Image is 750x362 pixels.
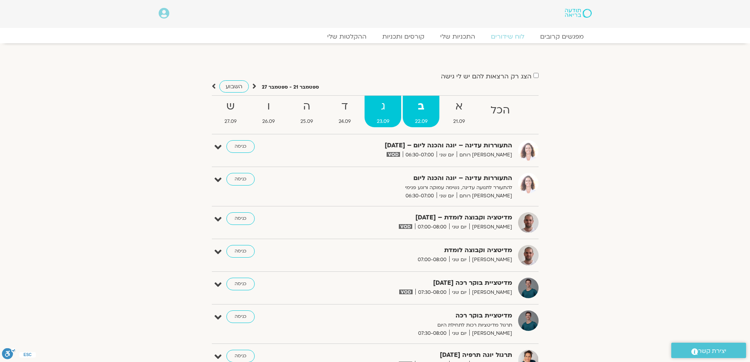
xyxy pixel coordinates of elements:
a: השבוע [219,80,249,93]
img: vodicon [399,224,412,229]
strong: ה [289,98,325,115]
span: יום שני [437,192,457,200]
span: יום שני [449,329,469,338]
span: 07:30-08:00 [415,288,449,297]
span: [PERSON_NAME] רוחם [457,192,512,200]
strong: הכל [478,102,522,119]
a: קורסים ותכניות [374,33,432,41]
nav: Menu [159,33,592,41]
strong: מדיטציה וקבוצה לומדת [319,245,512,256]
a: כניסה [226,212,255,225]
a: ד24.09 [327,96,363,127]
span: 06:30-07:00 [403,151,437,159]
span: יצירת קשר [698,346,726,356]
strong: ו [250,98,287,115]
a: ה25.09 [289,96,325,127]
span: [PERSON_NAME] [469,223,512,231]
p: להתעורר לתנועה עדינה, נשימה עמוקה ורוגע פנימי [319,184,512,192]
span: [PERSON_NAME] רוחם [457,151,512,159]
span: 22.09 [403,117,439,126]
a: א21.09 [441,96,477,127]
a: כניסה [226,310,255,323]
span: יום שני [449,256,469,264]
span: 26.09 [250,117,287,126]
span: 21.09 [441,117,477,126]
a: ו26.09 [250,96,287,127]
span: יום שני [449,288,469,297]
label: הצג רק הרצאות להם יש לי גישה [441,73,531,80]
span: 25.09 [289,117,325,126]
strong: ג [365,98,401,115]
a: כניסה [226,173,255,186]
a: הכל [478,96,522,127]
strong: תרגול יוגה תרפיה [DATE] [319,350,512,360]
strong: התעוררות עדינה – יוגה והכנה ליום [319,173,512,184]
a: ההקלטות שלי [319,33,374,41]
span: יום שני [449,223,469,231]
span: 07:00-08:00 [415,223,449,231]
strong: מדיטציית בוקר רכה [DATE] [319,278,512,288]
p: ספטמבר 21 - ספטמבר 27 [262,83,319,91]
strong: מדיטציה וקבוצה לומדת – [DATE] [319,212,512,223]
span: 06:30-07:00 [403,192,437,200]
a: מפגשים קרובים [532,33,592,41]
a: כניסה [226,278,255,290]
span: 23.09 [365,117,401,126]
img: vodicon [387,152,400,157]
span: 27.09 [213,117,249,126]
a: ש27.09 [213,96,249,127]
span: 24.09 [327,117,363,126]
strong: ש [213,98,249,115]
span: [PERSON_NAME] [469,329,512,338]
img: vodicon [399,290,412,294]
a: ב22.09 [403,96,439,127]
strong: ב [403,98,439,115]
span: [PERSON_NAME] [469,288,512,297]
a: יצירת קשר [671,343,746,358]
span: [PERSON_NAME] [469,256,512,264]
a: התכניות שלי [432,33,483,41]
a: כניסה [226,245,255,258]
p: תרגול מדיטציות רכות לתחילת היום [319,321,512,329]
a: ג23.09 [365,96,401,127]
a: לוח שידורים [483,33,532,41]
strong: התעוררות עדינה – יוגה והכנה ליום – [DATE] [319,140,512,151]
span: 07:00-08:00 [415,256,449,264]
span: יום שני [437,151,457,159]
strong: ד [327,98,363,115]
span: 07:30-08:00 [415,329,449,338]
strong: א [441,98,477,115]
strong: מדיטציית בוקר רכה [319,310,512,321]
a: כניסה [226,140,255,153]
span: השבוע [226,83,243,90]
